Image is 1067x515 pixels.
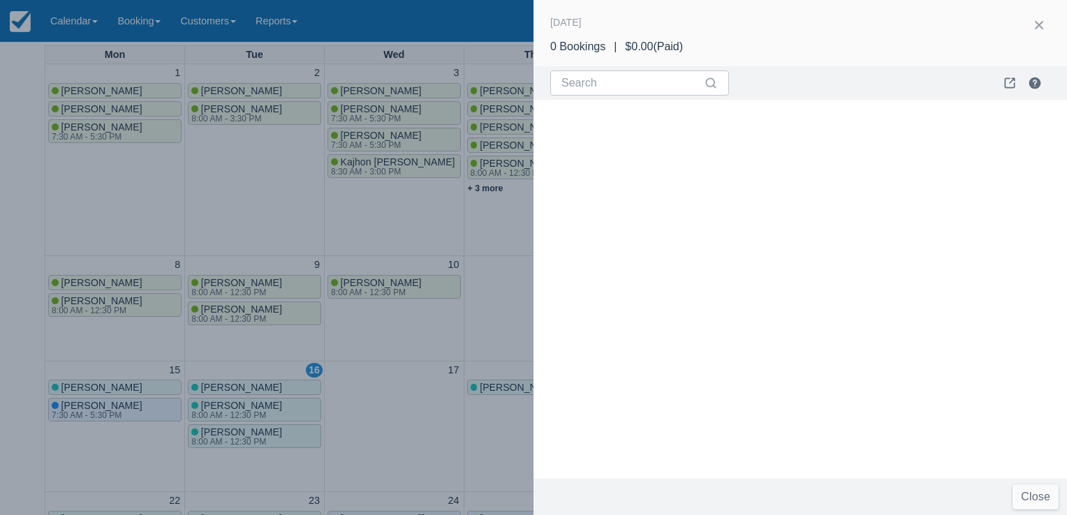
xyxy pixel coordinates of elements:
input: Search [561,70,701,96]
div: $0.00 ( Paid ) [625,38,683,55]
button: Close [1013,484,1059,509]
div: [DATE] [550,14,582,31]
div: | [605,38,625,55]
div: 0 Bookings [550,38,605,55]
